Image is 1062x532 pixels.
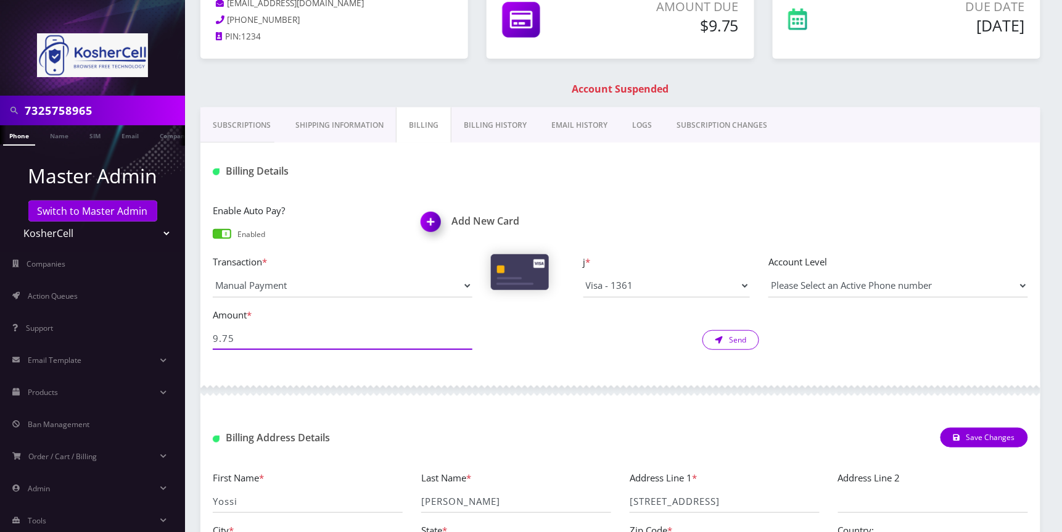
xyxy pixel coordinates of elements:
[213,308,472,322] label: Amount
[3,125,35,146] a: Phone
[451,107,539,143] a: Billing History
[26,323,53,333] span: Support
[213,255,472,269] label: Transaction
[608,16,738,35] h5: $9.75
[396,107,451,143] a: Billing
[213,168,220,175] img: Billing Details
[37,33,148,77] img: KosherCell
[204,83,1037,95] h1: Account Suspended
[213,471,264,485] label: First Name
[539,107,620,143] a: EMAIL HISTORY
[702,330,759,350] button: Send
[115,125,145,144] a: Email
[228,14,300,25] span: [PHONE_NUMBER]
[415,208,451,244] img: Add New Card
[29,451,97,462] span: Order / Cart / Billing
[421,489,611,513] input: Last Name
[28,515,46,526] span: Tools
[213,489,403,513] input: First Name
[873,16,1025,35] h5: [DATE]
[25,99,182,122] input: Search in Company
[213,204,403,218] label: Enable Auto Pay?
[213,436,220,443] img: Billing Address Detail
[28,419,89,430] span: Ban Management
[421,215,611,227] a: Add New CardAdd New Card
[154,125,195,144] a: Company
[213,165,472,177] h1: Billing Details
[28,483,50,494] span: Admin
[83,125,107,144] a: SIM
[28,291,78,301] span: Action Queues
[583,255,750,269] label: j
[44,125,75,144] a: Name
[213,432,472,444] h1: Billing Address Details
[283,107,396,143] a: Shipping Information
[941,428,1028,447] button: Save Changes
[216,31,241,43] a: PIN:
[421,471,471,485] label: Last Name
[620,107,664,143] a: LOGS
[28,387,58,397] span: Products
[28,355,81,365] span: Email Template
[241,31,261,42] span: 1234
[237,229,265,240] p: Enabled
[768,255,1028,269] label: Account Level
[421,215,611,227] h1: Add New Card
[630,489,820,513] input: Address Line 1
[630,471,697,485] label: Address Line 1
[838,471,900,485] label: Address Line 2
[491,254,549,290] img: Cards
[28,201,157,222] a: Switch to Master Admin
[200,107,283,143] a: Subscriptions
[213,326,472,350] input: Please Enter Amount
[664,107,780,143] a: SUBSCRIPTION CHANGES
[27,259,66,269] span: Companies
